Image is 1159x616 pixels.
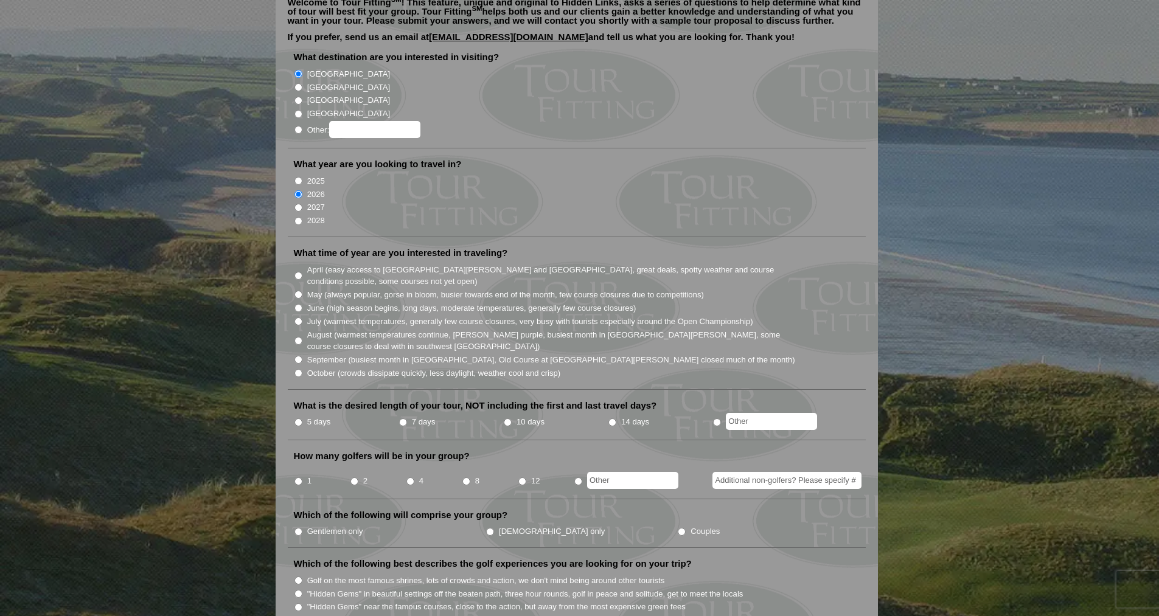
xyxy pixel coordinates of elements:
[294,558,692,570] label: Which of the following best describes the golf experiences you are looking for on your trip?
[307,175,325,187] label: 2025
[307,588,743,600] label: "Hidden Gems" in beautiful settings off the beaten path, three hour rounds, golf in peace and sol...
[307,316,753,328] label: July (warmest temperatures, generally few course closures, very busy with tourists especially aro...
[294,158,462,170] label: What year are you looking to travel in?
[294,450,470,462] label: How many golfers will be in your group?
[472,5,482,12] sup: SM
[499,525,605,538] label: [DEMOGRAPHIC_DATA] only
[307,215,325,227] label: 2028
[294,247,508,259] label: What time of year are you interested in traveling?
[691,525,720,538] label: Couples
[307,94,390,106] label: [GEOGRAPHIC_DATA]
[475,475,479,487] label: 8
[307,68,390,80] label: [GEOGRAPHIC_DATA]
[712,472,861,489] input: Additional non-golfers? Please specify #
[419,475,423,487] label: 4
[412,416,436,428] label: 7 days
[429,32,588,42] a: [EMAIL_ADDRESS][DOMAIN_NAME]
[307,416,331,428] label: 5 days
[587,472,678,489] input: Other
[307,201,325,213] label: 2027
[294,509,508,521] label: Which of the following will comprise your group?
[726,413,817,430] input: Other
[294,400,657,412] label: What is the desired length of your tour, NOT including the first and last travel days?
[288,32,866,50] p: If you prefer, send us an email at and tell us what you are looking for. Thank you!
[307,289,704,301] label: May (always popular, gorse in bloom, busier towards end of the month, few course closures due to ...
[307,525,363,538] label: Gentlemen only
[307,601,686,613] label: "Hidden Gems" near the famous courses, close to the action, but away from the most expensive gree...
[621,416,649,428] label: 14 days
[517,416,545,428] label: 10 days
[307,121,420,138] label: Other:
[307,354,795,366] label: September (busiest month in [GEOGRAPHIC_DATA], Old Course at [GEOGRAPHIC_DATA][PERSON_NAME] close...
[307,367,561,379] label: October (crowds dissipate quickly, less daylight, weather cool and crisp)
[307,81,390,94] label: [GEOGRAPHIC_DATA]
[307,302,636,314] label: June (high season begins, long days, moderate temperatures, generally few course closures)
[307,475,312,487] label: 1
[531,475,540,487] label: 12
[307,575,665,587] label: Golf on the most famous shrines, lots of crowds and action, we don't mind being around other tour...
[363,475,367,487] label: 2
[307,108,390,120] label: [GEOGRAPHIC_DATA]
[294,51,499,63] label: What destination are you interested in visiting?
[307,189,325,201] label: 2026
[307,329,796,353] label: August (warmest temperatures continue, [PERSON_NAME] purple, busiest month in [GEOGRAPHIC_DATA][P...
[307,264,796,288] label: April (easy access to [GEOGRAPHIC_DATA][PERSON_NAME] and [GEOGRAPHIC_DATA], great deals, spotty w...
[329,121,420,138] input: Other:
